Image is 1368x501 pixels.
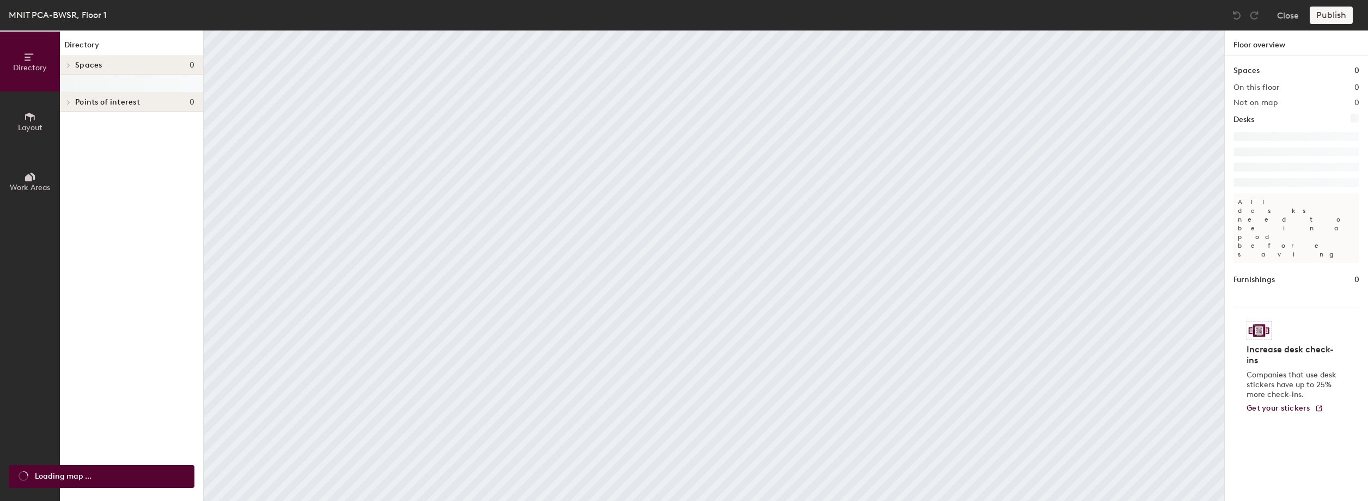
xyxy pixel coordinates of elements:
[1231,10,1242,21] img: Undo
[1247,344,1340,366] h4: Increase desk check-ins
[1354,274,1359,286] h1: 0
[10,183,50,192] span: Work Areas
[190,61,194,70] span: 0
[1233,114,1254,126] h1: Desks
[35,471,91,482] span: Loading map ...
[1249,10,1260,21] img: Redo
[204,30,1224,501] canvas: Map
[1233,274,1275,286] h1: Furnishings
[1247,321,1272,340] img: Sticker logo
[1354,83,1359,92] h2: 0
[1277,7,1299,24] button: Close
[18,123,42,132] span: Layout
[1354,99,1359,107] h2: 0
[60,39,203,56] h1: Directory
[190,98,194,107] span: 0
[1233,99,1278,107] h2: Not on map
[1233,193,1359,263] p: All desks need to be in a pod before saving
[1354,65,1359,77] h1: 0
[1225,30,1368,56] h1: Floor overview
[75,61,102,70] span: Spaces
[1233,83,1280,92] h2: On this floor
[1247,404,1310,413] span: Get your stickers
[1247,404,1323,413] a: Get your stickers
[9,8,107,22] div: MNIT PCA-BWSR, Floor 1
[75,98,140,107] span: Points of interest
[13,63,47,72] span: Directory
[1247,370,1340,400] p: Companies that use desk stickers have up to 25% more check-ins.
[1233,65,1260,77] h1: Spaces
